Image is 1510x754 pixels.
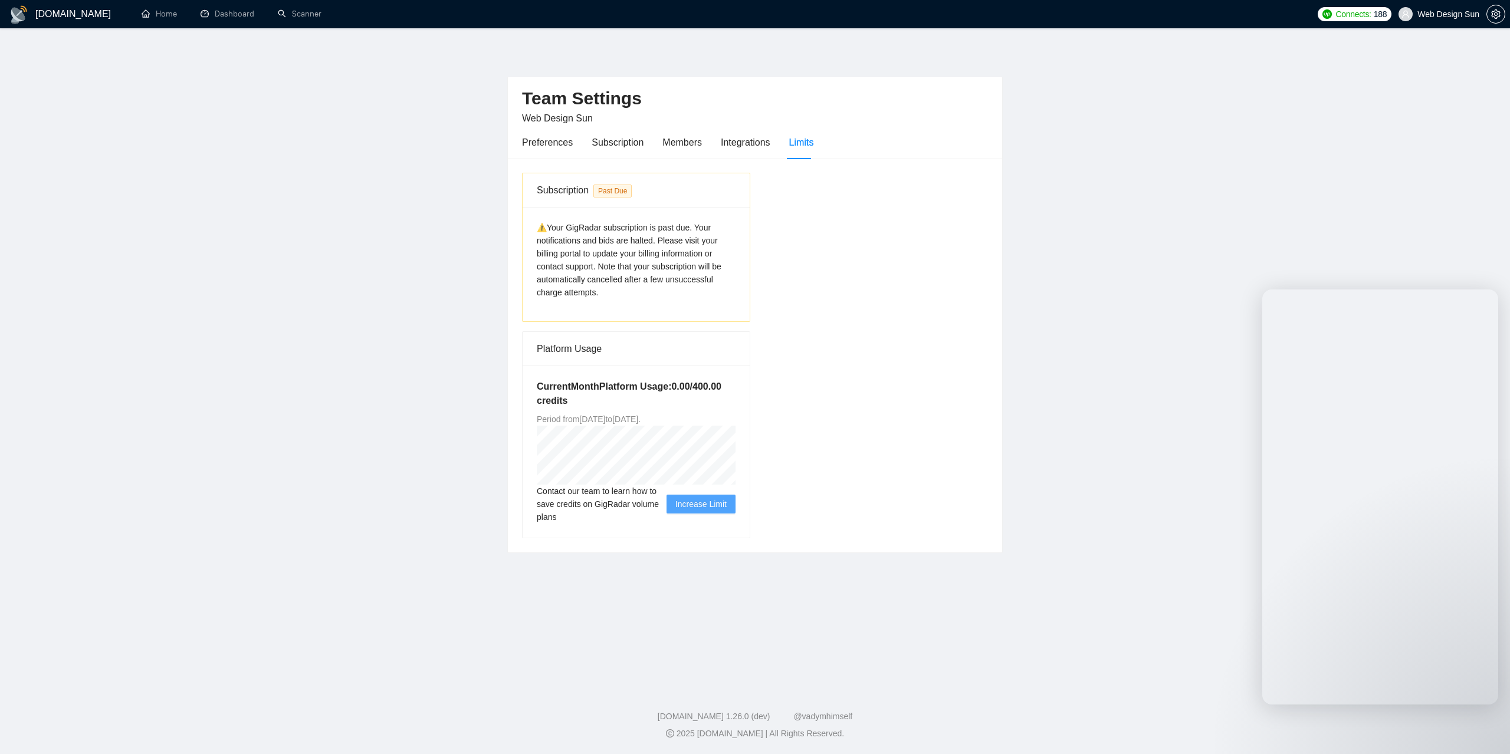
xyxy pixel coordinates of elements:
[1322,9,1332,19] img: upwork-logo.png
[721,135,770,150] div: Integrations
[522,87,988,111] h2: Team Settings
[9,5,28,24] img: logo
[1486,5,1505,24] button: setting
[793,712,852,721] a: @vadymhimself
[537,485,667,523] span: Contact our team to learn how to save credits on GigRadar volume plans
[142,9,177,19] a: homeHome
[278,9,321,19] a: searchScanner
[593,185,632,197] span: Past Due
[667,495,736,513] button: Increase Limit
[537,380,736,408] h5: Current Month Platform Usage: 0.00 / 400.00 credits
[1401,10,1410,18] span: user
[201,9,254,19] a: dashboardDashboard
[1335,8,1371,21] span: Connects:
[1374,8,1387,21] span: 188
[666,729,674,737] span: copyright
[522,113,593,123] span: Web Design Sun
[662,135,702,150] div: Members
[592,135,644,150] div: Subscription
[675,498,727,511] span: Increase Limit
[537,332,736,366] div: Platform Usage
[537,414,641,424] span: Period from [DATE] to [DATE] .
[1486,9,1505,19] a: setting
[1470,714,1498,742] iframe: Intercom live chat
[658,712,770,721] a: [DOMAIN_NAME] 1.26.0 (dev)
[537,223,721,297] span: ⚠️Your GigRadar subscription is past due. Your notifications and bids are halted. Please visit yo...
[9,727,1501,740] div: 2025 [DOMAIN_NAME] | All Rights Reserved.
[1262,289,1498,704] iframe: To enrich screen reader interactions, please activate Accessibility in Grammarly extension settings
[1487,9,1505,19] span: setting
[537,183,589,197] div: Subscription
[789,135,814,150] div: Limits
[522,135,573,150] div: Preferences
